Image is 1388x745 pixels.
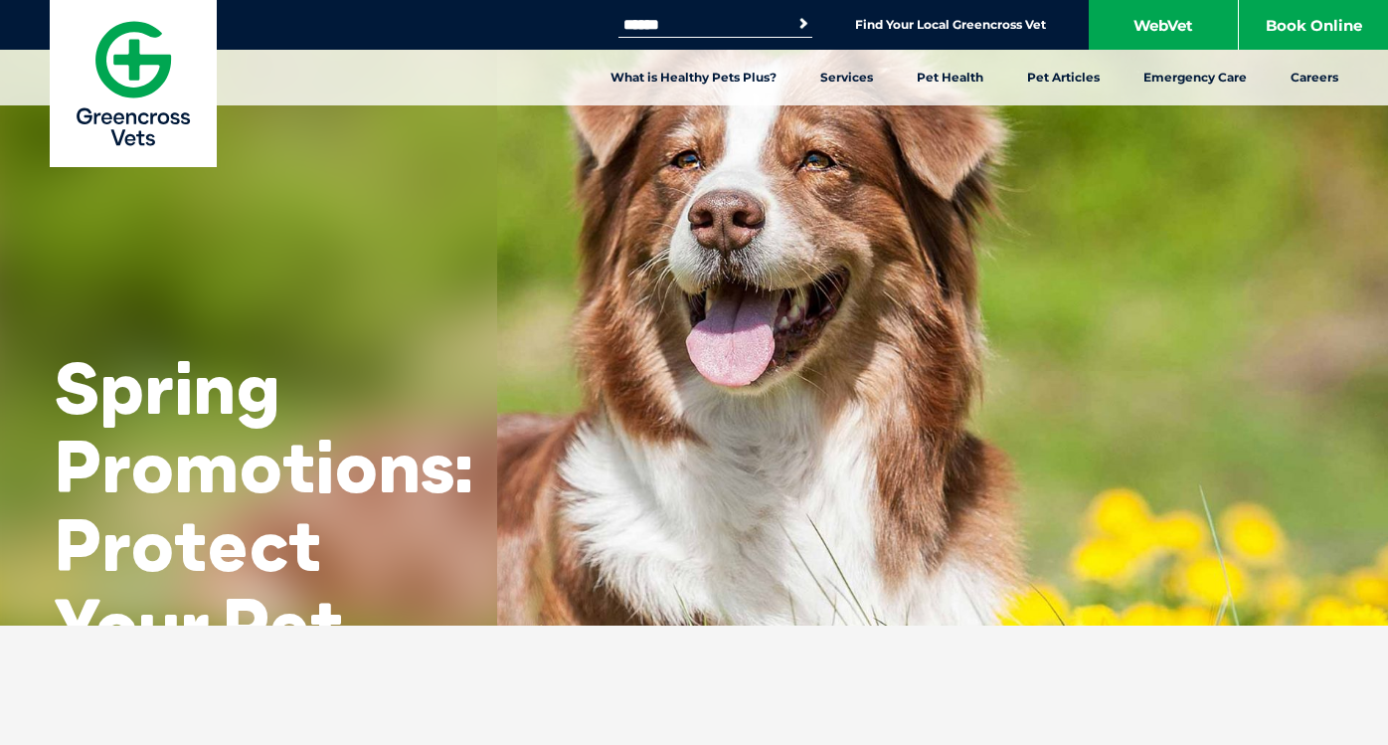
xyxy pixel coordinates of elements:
a: Pet Articles [1005,50,1122,105]
a: What is Healthy Pets Plus? [589,50,798,105]
a: Pet Health [895,50,1005,105]
h2: Spring Promotions: Protect Your Pet [55,348,473,663]
a: Find Your Local Greencross Vet [855,17,1046,33]
a: Careers [1269,50,1360,105]
a: Emergency Care [1122,50,1269,105]
button: Search [793,14,813,34]
a: Services [798,50,895,105]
